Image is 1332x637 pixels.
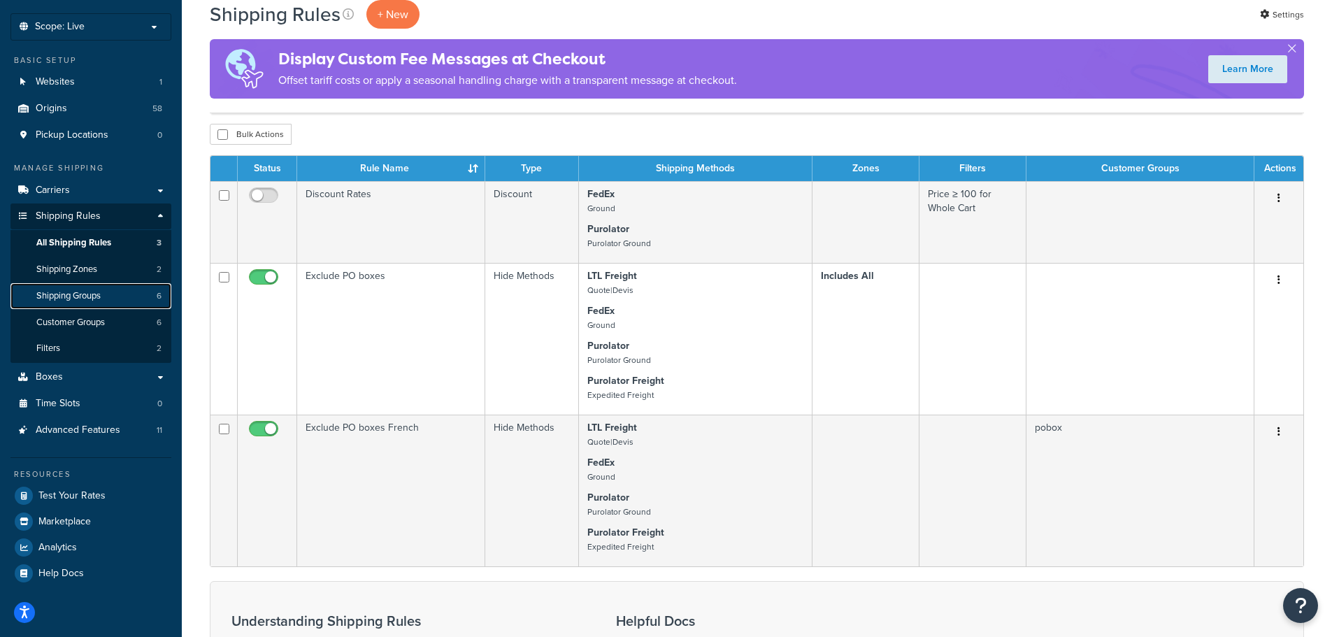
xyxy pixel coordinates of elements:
small: Ground [587,471,615,483]
span: Customer Groups [36,317,105,329]
td: Price ≥ 100 for Whole Cart [919,181,1026,263]
li: Origins [10,96,171,122]
strong: FedEx [587,187,615,201]
strong: LTL Freight [587,269,637,283]
div: Manage Shipping [10,162,171,174]
td: Hide Methods [485,415,579,566]
span: Pickup Locations [36,129,108,141]
span: Filters [36,343,60,355]
li: Time Slots [10,391,171,417]
a: Learn More [1208,55,1287,83]
h3: Helpful Docs [616,613,845,629]
h1: Shipping Rules [210,1,341,28]
a: Advanced Features 11 [10,417,171,443]
span: Analytics [38,542,77,554]
strong: LTL Freight [587,420,637,435]
a: Customer Groups 6 [10,310,171,336]
td: Discount [485,181,579,263]
th: Filters [919,156,1026,181]
td: pobox [1026,415,1254,566]
strong: FedEx [587,455,615,470]
a: Marketplace [10,509,171,534]
th: Zones [812,156,919,181]
span: 0 [157,129,162,141]
a: Analytics [10,535,171,560]
td: Discount Rates [297,181,485,263]
button: Bulk Actions [210,124,292,145]
span: Scope: Live [35,21,85,33]
span: 6 [157,290,162,302]
strong: Purolator [587,490,629,505]
th: Status [238,156,297,181]
small: Purolator Ground [587,506,651,518]
small: Ground [587,319,615,331]
small: Purolator Ground [587,237,651,250]
a: Test Your Rates [10,483,171,508]
a: Shipping Rules [10,203,171,229]
li: Pickup Locations [10,122,171,148]
span: Websites [36,76,75,88]
td: Exclude PO boxes [297,263,485,415]
a: Pickup Locations 0 [10,122,171,148]
td: Hide Methods [485,263,579,415]
strong: Includes All [821,269,874,283]
span: Time Slots [36,398,80,410]
a: Time Slots 0 [10,391,171,417]
small: Expedited Freight [587,389,654,401]
a: Settings [1260,5,1304,24]
span: Shipping Groups [36,290,101,302]
a: Shipping Groups 6 [10,283,171,309]
span: Shipping Rules [36,210,101,222]
span: 11 [157,424,162,436]
strong: Purolator [587,338,629,353]
small: Purolator Ground [587,354,651,366]
li: Shipping Rules [10,203,171,363]
small: Ground [587,202,615,215]
small: Expedited Freight [587,541,654,553]
span: 2 [157,264,162,275]
span: Test Your Rates [38,490,106,502]
span: Marketplace [38,516,91,528]
strong: FedEx [587,303,615,318]
li: Websites [10,69,171,95]
div: Resources [10,468,171,480]
a: Help Docs [10,561,171,586]
small: Quote|Devis [587,284,633,296]
a: Filters 2 [10,336,171,362]
th: Rule Name : activate to sort column ascending [297,156,485,181]
img: duties-banner-06bc72dcb5fe05cb3f9472aba00be2ae8eb53ab6f0d8bb03d382ba314ac3c341.png [210,39,278,99]
strong: Purolator Freight [587,525,664,540]
li: Shipping Zones [10,257,171,282]
span: All Shipping Rules [36,237,111,249]
th: Shipping Methods [579,156,812,181]
span: 0 [157,398,162,410]
a: Shipping Zones 2 [10,257,171,282]
li: Shipping Groups [10,283,171,309]
h3: Understanding Shipping Rules [231,613,581,629]
a: Boxes [10,364,171,390]
span: Carriers [36,185,70,196]
li: All Shipping Rules [10,230,171,256]
span: 3 [157,237,162,249]
td: Exclude PO boxes French [297,415,485,566]
span: Shipping Zones [36,264,97,275]
a: All Shipping Rules 3 [10,230,171,256]
th: Customer Groups [1026,156,1254,181]
span: Help Docs [38,568,84,580]
strong: Purolator [587,222,629,236]
a: Carriers [10,178,171,203]
span: 58 [152,103,162,115]
a: Websites 1 [10,69,171,95]
li: Advanced Features [10,417,171,443]
p: Offset tariff costs or apply a seasonal handling charge with a transparent message at checkout. [278,71,737,90]
span: 6 [157,317,162,329]
a: Origins 58 [10,96,171,122]
span: Boxes [36,371,63,383]
button: Open Resource Center [1283,588,1318,623]
li: Filters [10,336,171,362]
